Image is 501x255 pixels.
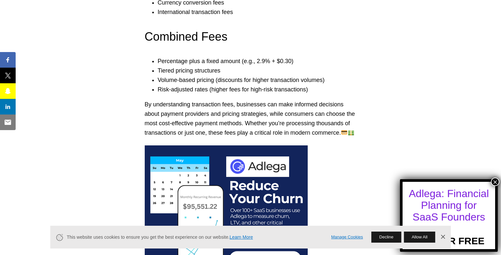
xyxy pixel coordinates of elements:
[158,57,357,66] li: Percentage plus a fixed amount (e.g., 2.9% + $0.30)
[145,100,357,137] footer: By understanding transaction fees, businesses can make informed decisions about payment providers...
[55,233,64,241] svg: Cookie Icon
[341,129,347,135] img: 💳
[408,188,489,223] div: Adlega: Financial Planning for SaaS Founders
[158,7,357,17] li: International transaction fees
[331,234,363,241] a: Manage Cookies
[491,178,499,186] button: Close
[438,232,448,242] a: Dismiss Banner
[348,129,354,135] img: 💵
[413,224,484,247] a: TRY FOR FREE
[158,66,357,75] li: Tiered pricing structures
[229,235,253,240] a: Learn More
[372,232,401,243] button: Decline
[67,234,322,241] span: This website uses cookies to ensure you get the best experience on our website.
[404,232,435,243] button: Allow All
[158,75,357,85] li: Volume-based pricing (discounts for higher transaction volumes)
[145,29,357,45] h3: Combined Fees
[158,85,357,94] li: Risk-adjusted rates (higher fees for high-risk transactions)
